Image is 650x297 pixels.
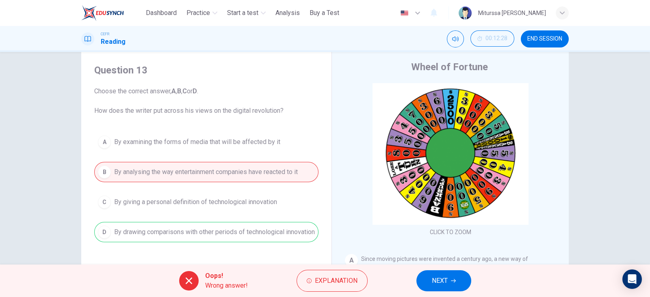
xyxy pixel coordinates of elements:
[171,87,176,95] b: A
[622,269,642,289] div: Open Intercom Messenger
[315,275,357,286] span: Explanation
[146,8,177,18] span: Dashboard
[182,87,187,95] b: C
[521,30,569,47] button: END SESSION
[399,10,409,16] img: en
[224,6,269,20] button: Start a test
[94,86,318,116] span: Choose the correct answer, , , or . How does the writer put across his views on the digital revol...
[101,31,109,37] span: CEFR
[416,270,471,291] button: NEXT
[101,37,126,47] h1: Reading
[94,64,318,77] h4: Question 13
[447,30,464,47] div: Mute
[432,275,448,286] span: NEXT
[411,60,488,73] h4: Wheel of Fortune
[527,36,562,42] span: END SESSION
[345,254,358,267] div: A
[310,8,339,18] span: Buy a Test
[470,30,514,47] div: Hide
[275,8,300,18] span: Analysis
[227,8,258,18] span: Start a test
[470,30,514,47] button: 00:12:28
[183,6,221,20] button: Practice
[186,8,210,18] span: Practice
[193,87,197,95] b: D
[272,6,303,20] button: Analysis
[306,6,342,20] button: Buy a Test
[81,5,124,21] img: ELTC logo
[205,281,248,291] span: Wrong answer!
[459,6,472,19] img: Profile picture
[177,87,181,95] b: B
[143,6,180,20] button: Dashboard
[415,151,486,170] button: Click to Zoom
[81,5,143,21] a: ELTC logo
[297,270,368,292] button: Explanation
[478,8,546,18] div: Miturssa [PERSON_NAME]
[485,35,507,42] span: 00:12:28
[205,271,248,281] span: Oops!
